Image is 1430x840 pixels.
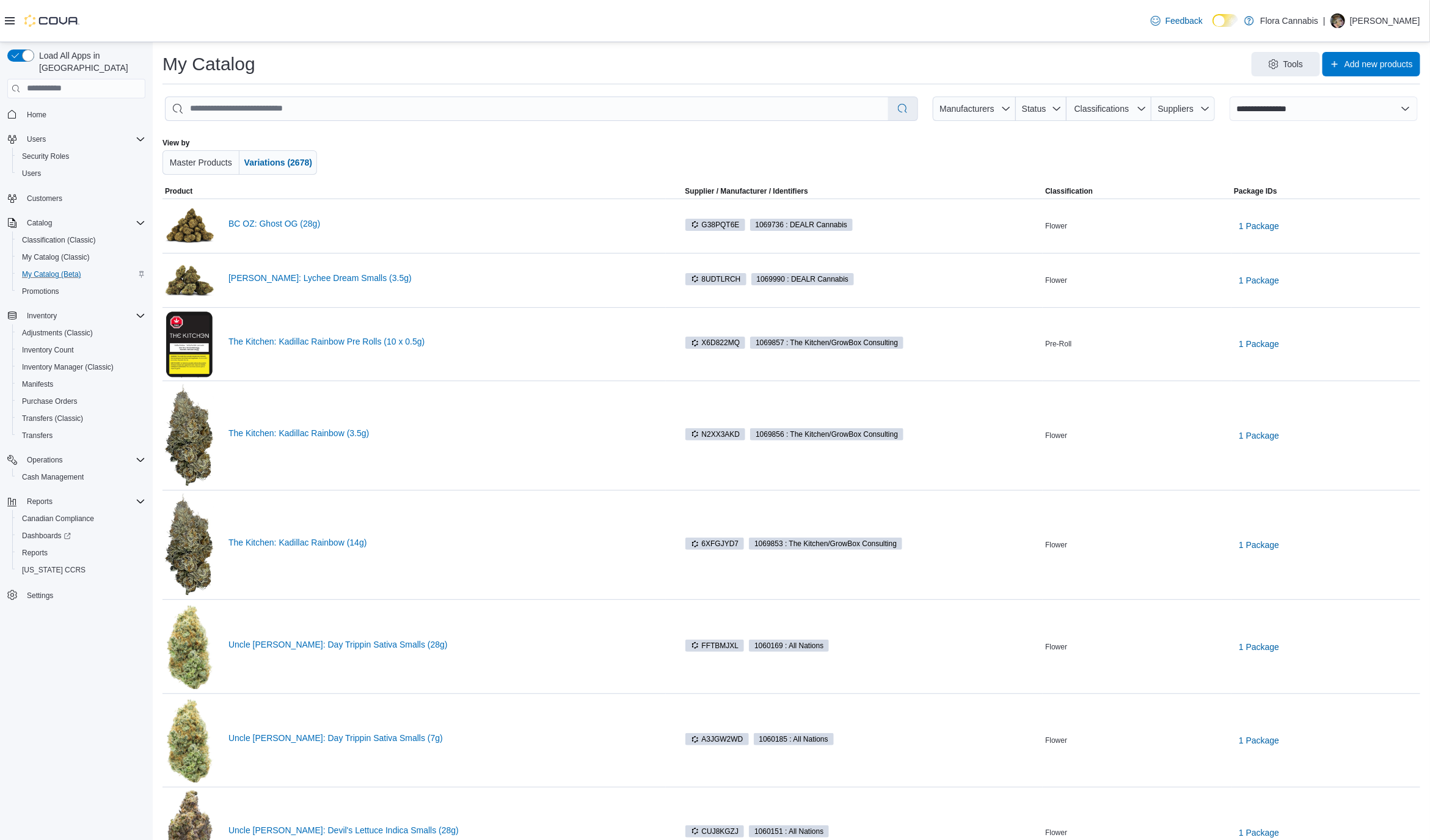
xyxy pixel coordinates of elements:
[17,428,57,443] a: Transfers
[162,52,255,76] h1: My Catalog
[12,427,150,444] button: Transfers
[22,191,145,206] span: Customers
[22,235,96,245] span: Classification (Classic)
[685,219,745,231] span: G38PQT6E
[12,510,150,527] button: Canadian Compliance
[1239,338,1279,350] span: 1 Package
[17,394,145,409] span: Purchase Orders
[2,214,150,232] button: Catalog
[17,343,145,357] span: Inventory Count
[22,396,78,406] span: Purchase Orders
[1239,641,1279,653] span: 1 Package
[165,696,214,785] img: Uncle Bob: Day Trippin Sativa Smalls (7g)
[22,252,90,262] span: My Catalog (Classic)
[754,826,823,837] span: 1060151 : All Nations
[165,493,214,597] img: The Kitchen: Kadillac Rainbow (14g)
[17,149,145,164] span: Security Roles
[17,284,145,299] span: Promotions
[17,563,90,577] a: [US_STATE] CCRS
[22,494,145,509] span: Reports
[239,150,317,175] button: Variations (2678)
[12,376,150,393] button: Manifests
[17,343,79,357] a: Inventory Count
[27,591,53,601] span: Settings
[17,470,145,484] span: Cash Management
[17,360,119,374] a: Inventory Manager (Classic)
[1283,58,1304,70] span: Tools
[17,233,101,247] a: Classification (Classic)
[1234,214,1284,238] button: 1 Package
[691,219,740,230] span: G38PQT6E
[1043,273,1231,288] div: Flower
[165,186,192,196] span: Product
[17,326,145,340] span: Adjustments (Classic)
[1239,274,1279,287] span: 1 Package
[1045,186,1093,196] span: Classification
[17,470,89,484] a: Cash Management
[1239,429,1279,442] span: 1 Package
[1239,220,1279,232] span: 1 Package
[22,379,53,389] span: Manifests
[1234,423,1284,448] button: 1 Package
[17,528,76,543] a: Dashboards
[939,104,994,114] span: Manufacturers
[2,189,150,207] button: Customers
[691,337,740,348] span: X6D822MQ
[22,345,74,355] span: Inventory Count
[22,108,51,122] a: Home
[1322,52,1420,76] button: Add new products
[22,362,114,372] span: Inventory Manager (Classic)
[685,825,745,838] span: CUJ8KGZJ
[691,538,739,549] span: 6XFGJYD7
[691,734,743,745] span: A3JGW2WD
[1022,104,1046,114] span: Status
[17,250,95,265] a: My Catalog (Classic)
[1043,733,1231,748] div: Flower
[754,640,823,651] span: 1060169 : All Nations
[162,150,239,175] button: Master Products
[1158,104,1194,114] span: Suppliers
[749,640,829,652] span: 1060169 : All Nations
[228,428,663,438] a: The Kitchen: Kadillac Rainbow (3.5g)
[1043,337,1231,351] div: Pre-Roll
[165,384,214,488] img: The Kitchen: Kadillac Rainbow (3.5g)
[27,218,52,228] span: Catalog
[27,110,46,120] span: Home
[22,587,145,602] span: Settings
[22,494,57,509] button: Reports
[17,166,145,181] span: Users
[17,546,145,560] span: Reports
[22,565,86,575] span: [US_STATE] CCRS
[1350,13,1420,28] p: [PERSON_NAME]
[22,531,71,541] span: Dashboards
[17,326,98,340] a: Adjustments (Classic)
[228,273,663,283] a: [PERSON_NAME]: Lychee Dream Smalls (3.5g)
[17,511,145,526] span: Canadian Compliance
[933,97,1016,121] button: Manufacturers
[12,410,150,427] button: Transfers (Classic)
[1234,728,1284,753] button: 1 Package
[12,148,150,165] button: Security Roles
[1016,97,1067,121] button: Status
[2,451,150,469] button: Operations
[17,377,145,392] span: Manifests
[12,266,150,283] button: My Catalog (Beta)
[228,640,663,649] a: Uncle [PERSON_NAME]: Day Trippin Sativa Smalls (28g)
[17,267,86,282] a: My Catalog (Beta)
[685,186,808,196] div: Supplier / Manufacturer / Identifiers
[1043,640,1231,654] div: Flower
[22,548,48,558] span: Reports
[691,274,741,285] span: 8UDTLRCH
[22,107,145,122] span: Home
[27,134,46,144] span: Users
[22,514,94,524] span: Canadian Compliance
[17,528,145,543] span: Dashboards
[228,337,663,346] a: The Kitchen: Kadillac Rainbow Pre Rolls (10 x 0.5g)
[685,273,746,285] span: 8UDTLRCH
[1234,635,1284,659] button: 1 Package
[749,538,902,550] span: 1069853 : The Kitchen/GrowBox Consulting
[1260,13,1318,28] p: Flora Cannabis
[17,284,64,299] a: Promotions
[751,273,855,285] span: 1069990 : DEALR Cannabis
